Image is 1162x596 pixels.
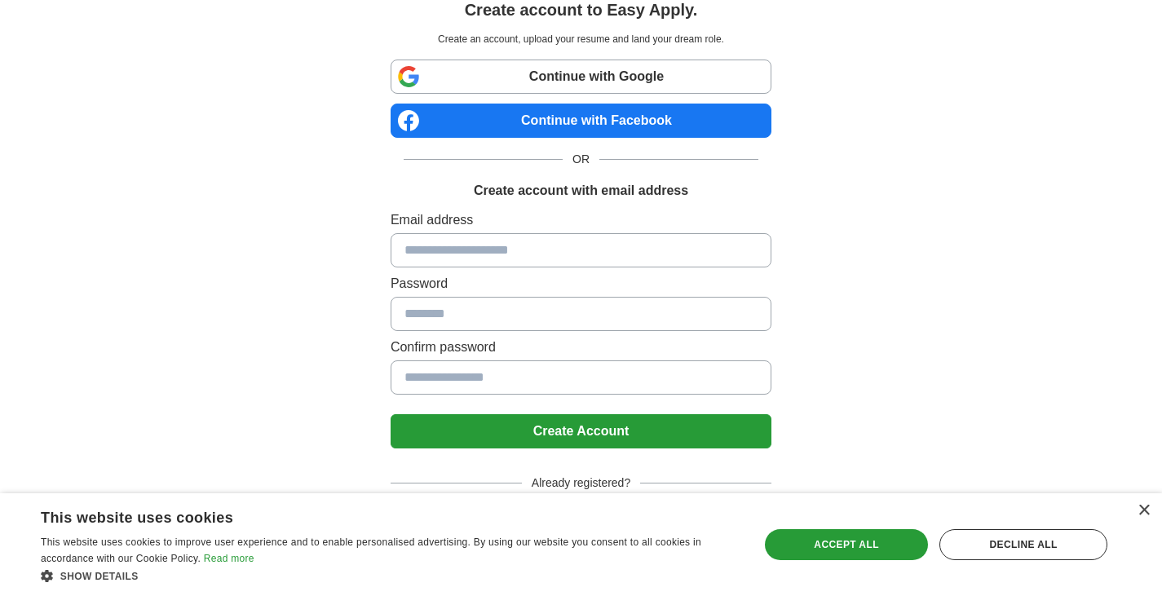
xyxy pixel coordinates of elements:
button: Create Account [391,414,771,448]
a: Continue with Facebook [391,104,771,138]
label: Confirm password [391,338,771,357]
a: Read more, opens a new window [204,553,254,564]
div: Accept all [765,529,928,560]
label: Email address [391,210,771,230]
div: Decline all [939,529,1107,560]
span: Show details [60,571,139,582]
span: Already registered? [522,475,640,492]
div: Show details [41,567,738,584]
div: Close [1138,505,1150,517]
span: This website uses cookies to improve user experience and to enable personalised advertising. By u... [41,536,701,564]
p: Create an account, upload your resume and land your dream role. [394,32,768,46]
span: OR [563,151,599,168]
label: Password [391,274,771,294]
div: This website uses cookies [41,503,697,528]
h1: Create account with email address [474,181,688,201]
a: Continue with Google [391,60,771,94]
